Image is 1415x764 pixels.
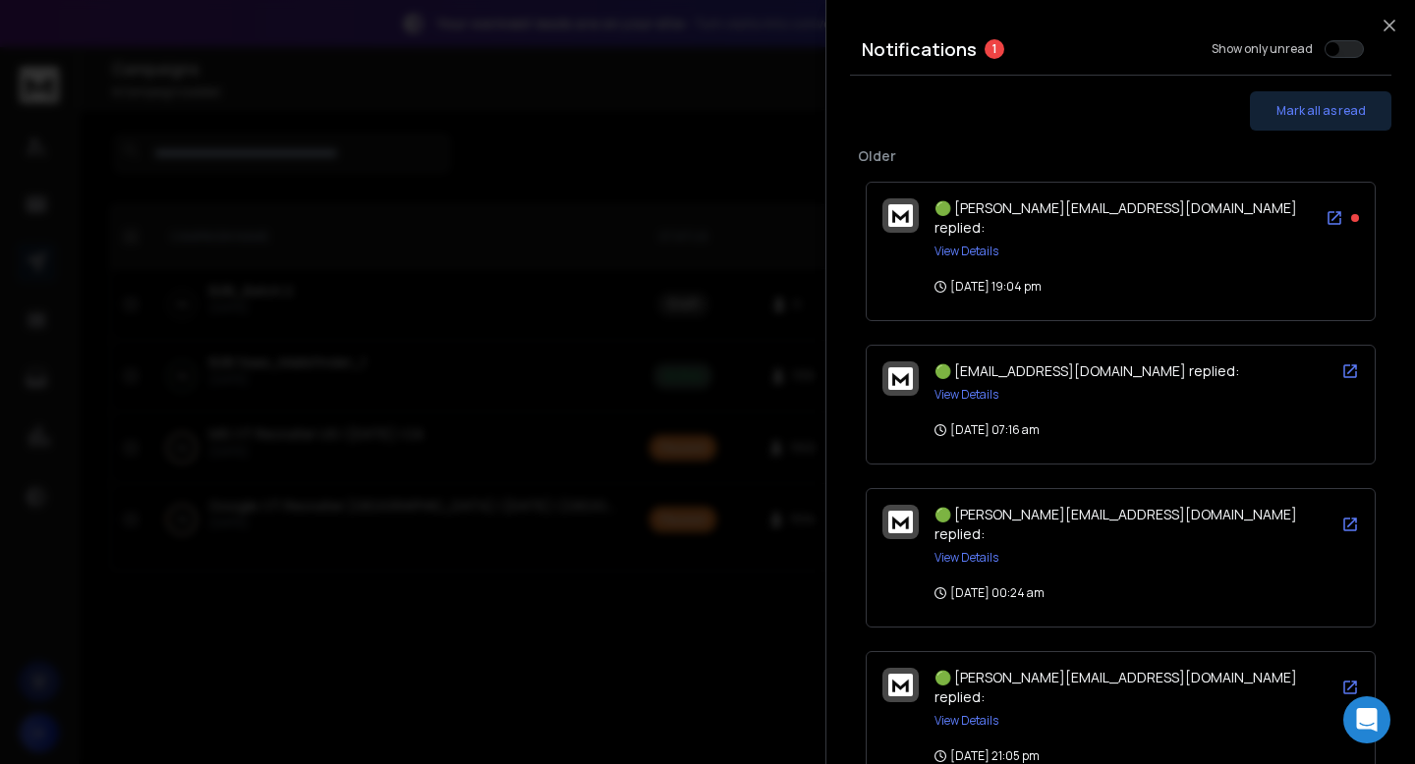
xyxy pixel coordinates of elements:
[1276,103,1366,119] span: Mark all as read
[934,361,1239,380] span: 🟢 [EMAIL_ADDRESS][DOMAIN_NAME] replied:
[1250,91,1391,131] button: Mark all as read
[934,387,998,403] button: View Details
[858,146,1384,166] p: Older
[888,511,913,533] img: logo
[934,668,1297,706] span: 🟢 [PERSON_NAME][EMAIL_ADDRESS][DOMAIN_NAME] replied:
[888,204,913,227] img: logo
[934,585,1045,601] p: [DATE] 00:24 am
[934,198,1297,237] span: 🟢 [PERSON_NAME][EMAIL_ADDRESS][DOMAIN_NAME] replied:
[985,39,1004,59] span: 1
[934,279,1042,295] p: [DATE] 19:04 pm
[934,422,1040,438] p: [DATE] 07:16 am
[934,713,998,729] button: View Details
[934,550,998,566] button: View Details
[888,674,913,696] img: logo
[888,367,913,390] img: logo
[862,35,977,63] h3: Notifications
[934,505,1297,543] span: 🟢 [PERSON_NAME][EMAIL_ADDRESS][DOMAIN_NAME] replied:
[1343,696,1390,743] div: Open Intercom Messenger
[934,748,1040,764] p: [DATE] 21:05 pm
[1212,41,1313,57] label: Show only unread
[934,244,998,259] button: View Details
